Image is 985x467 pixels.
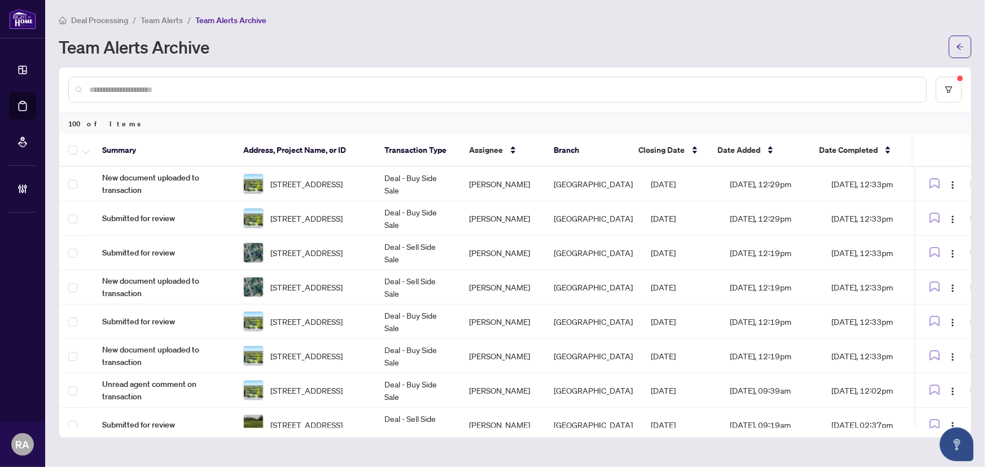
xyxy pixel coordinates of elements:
div: 100 of Items [59,113,971,134]
span: [STREET_ADDRESS] [270,281,343,293]
li: / [133,14,136,27]
img: thumbnail-img [244,243,263,262]
span: New document uploaded to transaction [102,171,225,196]
th: Transaction Type [375,134,460,167]
button: Logo [944,347,962,365]
td: Deal - Buy Side Sale [375,305,460,339]
th: Closing Date [629,134,708,167]
button: Logo [944,381,962,399]
li: / [187,14,191,27]
span: Deal Processing [71,15,128,25]
span: [STREET_ADDRESS] [270,350,343,362]
span: [STREET_ADDRESS] [270,384,343,396]
td: [DATE] [642,167,721,201]
img: thumbnail-img [244,415,263,434]
td: [DATE], 12:33pm [822,339,924,373]
span: New document uploaded to transaction [102,275,225,299]
img: Logo [948,215,957,224]
span: Submitted for review [102,418,225,431]
td: [DATE], 12:33pm [822,236,924,270]
img: Logo [948,353,957,362]
td: [DATE], 12:19pm [721,305,822,339]
td: [GEOGRAPHIC_DATA] [545,270,642,305]
img: thumbnail-img [244,381,263,400]
th: Assignee [460,134,545,167]
img: thumbnail-img [244,174,263,193]
span: Team Alerts Archive [195,15,266,25]
td: [DATE], 12:19pm [721,270,822,305]
span: [STREET_ADDRESS] [270,212,343,224]
th: Date Added [708,134,810,167]
td: Deal - Sell Side Sale [375,236,460,270]
img: Logo [948,180,957,190]
td: [DATE], 12:19pm [721,339,822,373]
td: [DATE], 12:33pm [822,167,924,201]
td: [GEOGRAPHIC_DATA] [545,236,642,270]
span: RA [16,437,30,452]
span: Assignee [469,144,503,156]
button: Logo [944,278,962,296]
td: [GEOGRAPHIC_DATA] [545,373,642,408]
td: [DATE] [642,305,721,339]
td: [PERSON_NAME] [460,201,545,236]
span: [STREET_ADDRESS] [270,418,343,431]
td: [DATE] [642,373,721,408]
td: [PERSON_NAME] [460,305,545,339]
img: Logo [948,284,957,293]
td: Deal - Sell Side Sale [375,270,460,305]
td: [GEOGRAPHIC_DATA] [545,167,642,201]
td: [DATE], 09:19am [721,408,822,442]
td: Deal - Sell Side Sale [375,408,460,442]
td: [GEOGRAPHIC_DATA] [545,408,642,442]
span: New document uploaded to transaction [102,343,225,368]
img: thumbnail-img [244,209,263,228]
span: Submitted for review [102,212,225,224]
td: [DATE], 02:37pm [822,408,924,442]
td: [DATE], 12:33pm [822,201,924,236]
td: [PERSON_NAME] [460,408,545,442]
img: thumbnail-img [244,346,263,365]
td: Deal - Buy Side Sale [375,339,460,373]
td: Deal - Buy Side Sale [375,167,460,201]
span: Closing Date [638,144,685,156]
span: Team Alerts [141,15,183,25]
img: Logo [948,421,957,430]
td: [PERSON_NAME] [460,236,545,270]
td: [GEOGRAPHIC_DATA] [545,339,642,373]
span: filter [945,86,953,94]
th: Branch [545,134,629,167]
span: [STREET_ADDRESS] [270,315,343,328]
th: Summary [93,134,234,167]
button: Logo [944,312,962,331]
td: [PERSON_NAME] [460,270,545,305]
td: [PERSON_NAME] [460,167,545,201]
img: Logo [948,249,957,258]
button: filter [936,77,962,103]
td: [DATE], 12:02pm [822,373,924,408]
span: Submitted for review [102,246,225,259]
img: logo [9,8,36,29]
img: thumbnail-img [244,277,263,297]
td: [DATE] [642,339,721,373]
button: Logo [944,244,962,262]
span: [STREET_ADDRESS] [270,178,343,190]
th: Address, Project Name, or ID [234,134,375,167]
td: [DATE], 12:33pm [822,305,924,339]
img: Logo [948,387,957,396]
button: Logo [944,209,962,227]
button: Logo [944,175,962,193]
span: Unread agent comment on transaction [102,378,225,403]
img: thumbnail-img [244,312,263,331]
td: [DATE] [642,270,721,305]
td: [DATE], 12:29pm [721,167,822,201]
td: [DATE] [642,408,721,442]
td: [DATE] [642,236,721,270]
td: [PERSON_NAME] [460,339,545,373]
button: Open asap [940,428,974,461]
button: Logo [944,416,962,434]
td: Deal - Buy Side Sale [375,373,460,408]
h1: Team Alerts Archive [59,38,209,56]
th: Date Completed [810,134,912,167]
td: [GEOGRAPHIC_DATA] [545,201,642,236]
td: [DATE] [642,201,721,236]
